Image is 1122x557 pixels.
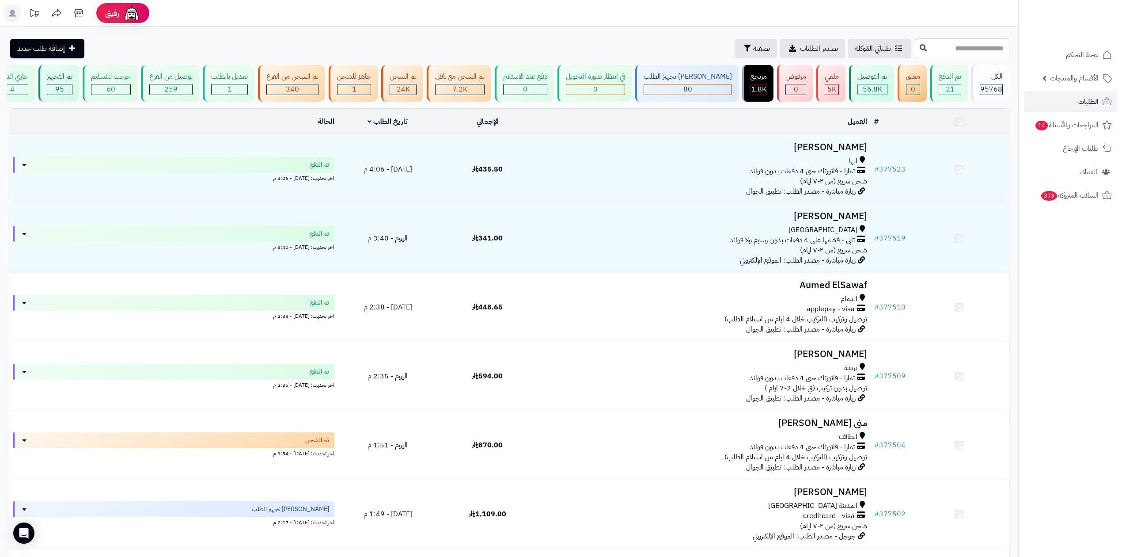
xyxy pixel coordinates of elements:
[751,84,766,95] div: 1825
[724,452,867,462] span: توصيل وتركيب (التركيب خلال 4 ايام من استلام الطلب)
[980,72,1003,82] div: الكل
[436,84,484,95] div: 7222
[493,65,556,102] a: دفع عند الاستلام 0
[746,324,856,335] span: زيارة مباشرة - مصدر الطلب: تطبيق الجوال
[252,505,329,514] span: [PERSON_NAME] تجهيز الطلب
[849,156,857,166] span: ابها
[825,84,838,95] div: 4988
[1078,95,1099,108] span: الطلبات
[751,84,766,95] span: 1.8K
[815,65,847,102] a: ملغي 5K
[201,65,256,102] a: تعديل بالطلب 1
[1035,119,1099,131] span: المراجعات والأسئلة
[855,43,891,54] span: طلباتي المُوكلة
[874,302,906,313] a: #377510
[472,371,503,382] span: 594.00
[91,72,131,82] div: خرجت للتسليم
[472,233,503,244] span: 341.00
[556,65,633,102] a: في انتظار صورة التحويل 0
[81,65,139,102] a: خرجت للتسليم 60
[397,84,410,95] span: 24K
[848,116,867,127] a: العميل
[874,509,906,519] a: #377502
[740,65,775,102] a: مرتجع 1.8K
[13,380,334,389] div: اخر تحديث: [DATE] - 2:35 م
[327,65,379,102] a: جاهز للشحن 1
[939,72,961,82] div: تم الدفع
[803,511,855,521] span: creditcard - visa
[469,509,506,519] span: 1,109.00
[504,84,547,95] div: 0
[1024,44,1117,65] a: لوحة التحكم
[730,235,855,245] span: تابي - قسّمها على 4 دفعات بدون رسوم ولا فوائد
[746,393,856,404] span: زيارة مباشرة - مصدر الطلب: تطبيق الجوال
[566,72,625,82] div: في انتظار صورة التحويل
[874,164,879,175] span: #
[310,367,329,376] span: تم الدفع
[874,164,906,175] a: #377523
[47,84,72,95] div: 95
[839,432,857,442] span: الطائف
[13,242,334,251] div: اخر تحديث: [DATE] - 3:40 م
[379,65,425,102] a: تم الشحن 24K
[541,349,867,359] h3: [PERSON_NAME]
[91,84,130,95] div: 60
[310,160,329,169] span: تم الدفع
[847,65,896,102] a: تم التوصيل 56.8K
[13,517,334,526] div: اخر تحديث: [DATE] - 2:17 م
[472,164,503,175] span: 435.50
[390,84,416,95] div: 24023
[364,509,412,519] span: [DATE] - 1:49 م
[841,294,857,304] span: الدمام
[785,72,806,82] div: مرفوض
[212,84,247,95] div: 1
[911,84,915,95] span: 0
[472,302,503,313] span: 448.65
[857,72,887,82] div: تم التوصيل
[644,72,732,82] div: [PERSON_NAME] تجهيز الطلب
[286,84,299,95] span: 340
[906,84,920,95] div: 0
[23,4,45,24] a: تحديثات المنصة
[390,72,417,82] div: تم الشحن
[874,509,879,519] span: #
[227,84,232,95] span: 1
[267,84,318,95] div: 340
[800,245,867,256] span: شحن سريع (من ٢-٧ ايام)
[1063,142,1099,155] span: طلبات الإرجاع
[37,65,81,102] a: تم التجهيز 95
[425,65,493,102] a: تم الشحن مع ناقل 7.2K
[768,501,857,511] span: المدينة [GEOGRAPHIC_DATA]
[1024,91,1117,112] a: الطلبات
[980,84,1002,95] span: 95768
[1041,191,1058,201] span: 373
[364,302,412,313] span: [DATE] - 2:38 م
[946,84,955,95] span: 21
[746,462,856,473] span: زيارة مباشرة - مصدر الطلب: تطبيق الجوال
[452,84,467,95] span: 7.2K
[368,440,408,450] span: اليوم - 1:51 م
[874,233,879,244] span: #
[735,39,777,58] button: تصفية
[633,65,740,102] a: [PERSON_NAME] تجهيز الطلب 80
[368,233,408,244] span: اليوم - 3:40 م
[13,448,334,458] div: اخر تحديث: [DATE] - 3:54 م
[751,72,767,82] div: مرتجع
[874,116,879,127] a: #
[800,43,838,54] span: تصدير الطلبات
[896,65,929,102] a: معلق 0
[47,72,72,82] div: تم التجهيز
[740,255,856,266] span: زيارة مباشرة - مصدر الطلب: الموقع الإلكتروني
[1080,166,1097,178] span: العملاء
[874,371,879,382] span: #
[55,84,64,95] span: 95
[123,4,140,22] img: ai-face.png
[364,164,412,175] span: [DATE] - 4:06 م
[750,442,855,452] span: تمارا - فاتورتك حتى 4 دفعات بدون فوائد
[337,72,371,82] div: جاهز للشحن
[318,116,334,127] a: الحالة
[337,84,371,95] div: 1
[863,84,882,95] span: 56.8K
[523,84,527,95] span: 0
[13,523,34,544] div: Open Intercom Messenger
